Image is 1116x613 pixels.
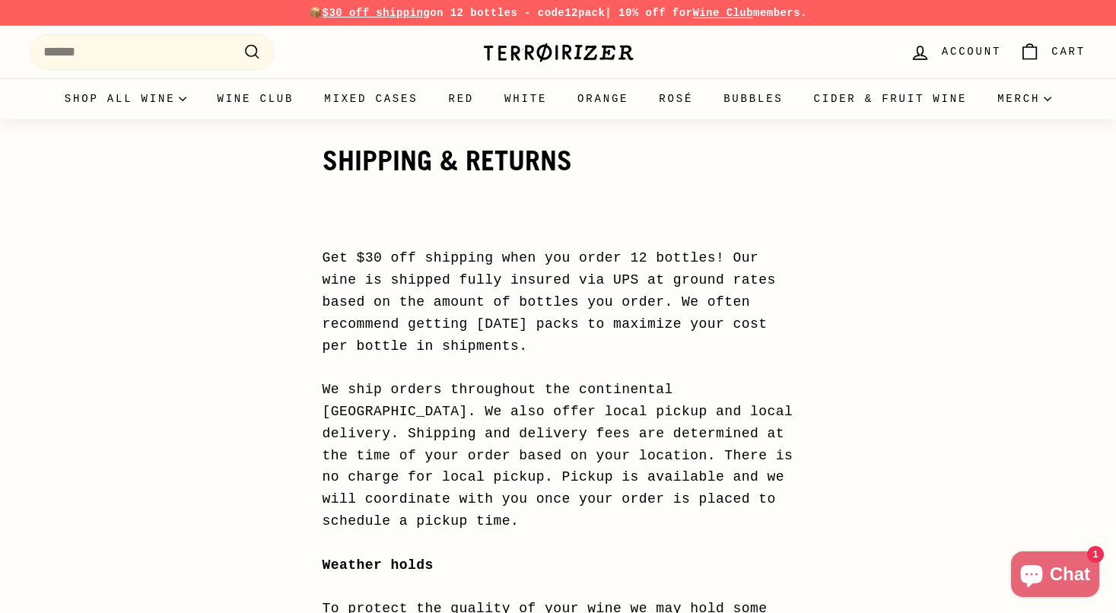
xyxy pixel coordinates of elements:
a: Wine Club [692,7,753,19]
span: Account [942,43,1001,60]
a: Cider & Fruit Wine [799,78,983,119]
a: Wine Club [202,78,309,119]
strong: 12pack [564,7,605,19]
inbox-online-store-chat: Shopify online store chat [1006,551,1104,601]
a: Bubbles [708,78,798,119]
h1: Shipping & Returns [323,146,794,176]
a: Rosé [644,78,708,119]
strong: Weather holds [323,557,434,573]
summary: Shop all wine [49,78,202,119]
a: Account [901,30,1010,75]
a: Mixed Cases [309,78,433,119]
a: White [489,78,562,119]
span: $30 off shipping [323,7,431,19]
a: Orange [562,78,644,119]
a: Cart [1010,30,1095,75]
a: Red [433,78,489,119]
summary: Merch [982,78,1067,119]
span: Cart [1051,43,1086,60]
p: 📦 on 12 bottles - code | 10% off for members. [30,5,1086,21]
